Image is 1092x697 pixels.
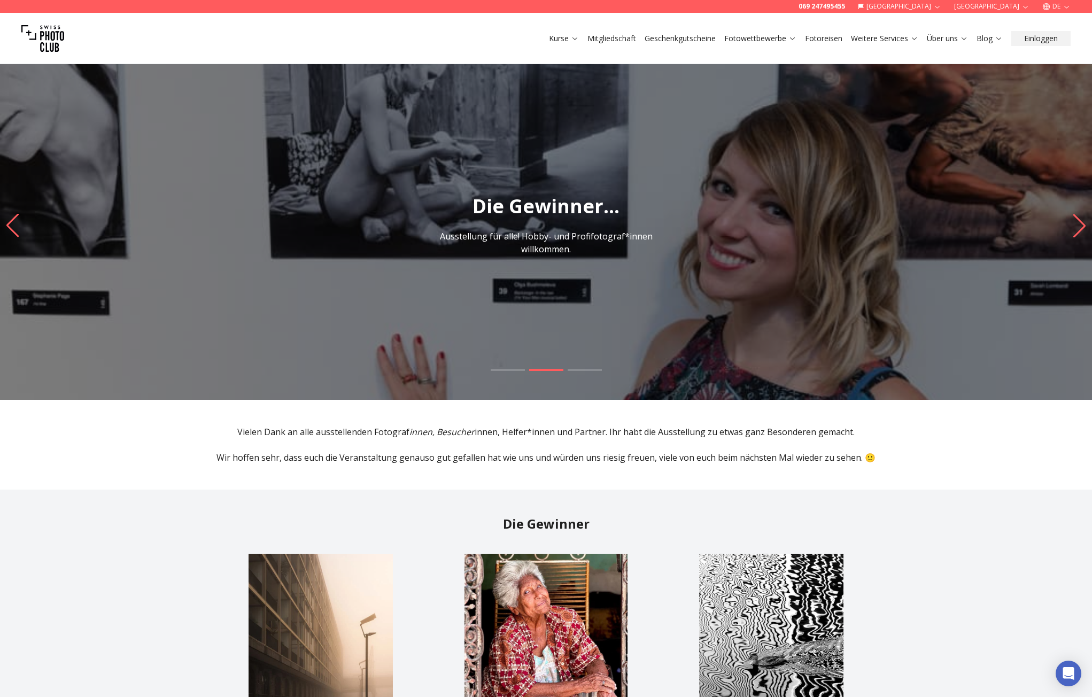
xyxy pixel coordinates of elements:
[640,31,720,46] button: Geschenkgutscheine
[545,31,583,46] button: Kurse
[799,2,845,11] a: 069 247495455
[427,230,666,255] p: Ausstellung für alle! Hobby- und Profifotograf*innen willkommen.
[213,425,880,438] p: Vielen Dank an alle ausstellenden Fotograf innen, Helfer*innen und Partner. Ihr habt die Ausstell...
[213,515,880,532] h2: Die Gewinner
[21,17,64,60] img: Swiss photo club
[851,33,918,44] a: Weitere Services
[720,31,801,46] button: Fotowettbewerbe
[805,33,842,44] a: Fotoreisen
[927,33,968,44] a: Über uns
[801,31,847,46] button: Fotoreisen
[583,31,640,46] button: Mitgliedschaft
[1056,661,1081,686] div: Open Intercom Messenger
[923,31,972,46] button: Über uns
[549,33,579,44] a: Kurse
[724,33,796,44] a: Fotowettbewerbe
[972,31,1007,46] button: Blog
[645,33,716,44] a: Geschenkgutscheine
[847,31,923,46] button: Weitere Services
[213,451,880,464] p: Wir hoffen sehr, dass euch die Veranstaltung genauso gut gefallen hat wie uns und würden uns ries...
[409,426,475,438] em: innen, Besucher
[1011,31,1071,46] button: Einloggen
[977,33,1003,44] a: Blog
[587,33,636,44] a: Mitgliedschaft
